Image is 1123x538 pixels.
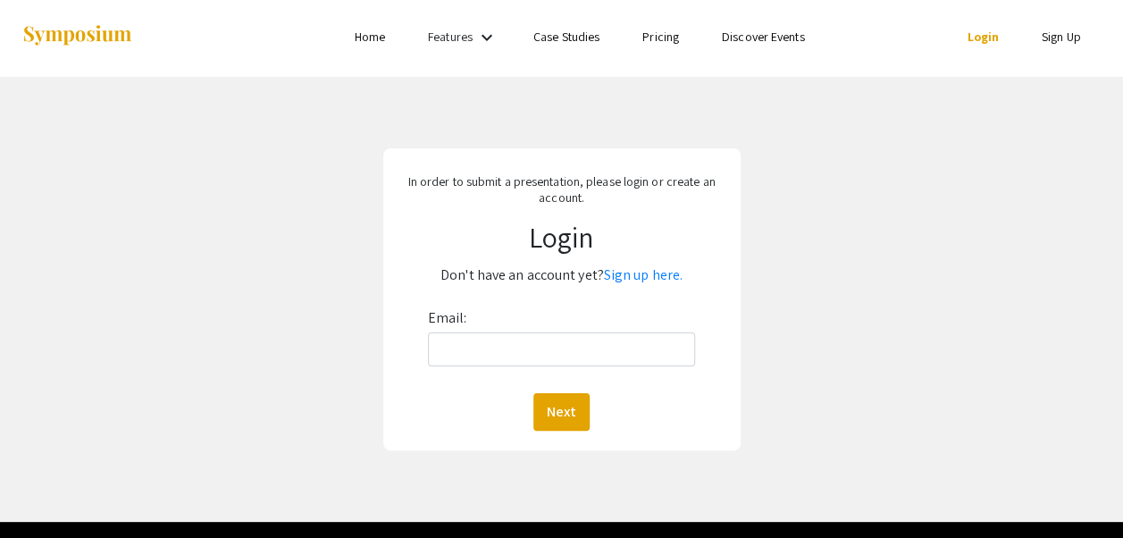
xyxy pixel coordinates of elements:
[642,29,679,45] a: Pricing
[428,304,467,332] label: Email:
[476,27,498,48] mat-icon: Expand Features list
[1042,29,1081,45] a: Sign Up
[533,393,590,431] button: Next
[722,29,805,45] a: Discover Events
[967,29,999,45] a: Login
[394,173,729,206] p: In order to submit a presentation, please login or create an account.
[394,220,729,254] h1: Login
[394,261,729,290] p: Don't have an account yet?
[428,29,473,45] a: Features
[21,24,133,48] img: Symposium by ForagerOne
[13,458,76,525] iframe: Chat
[604,265,683,284] a: Sign up here.
[355,29,385,45] a: Home
[533,29,599,45] a: Case Studies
